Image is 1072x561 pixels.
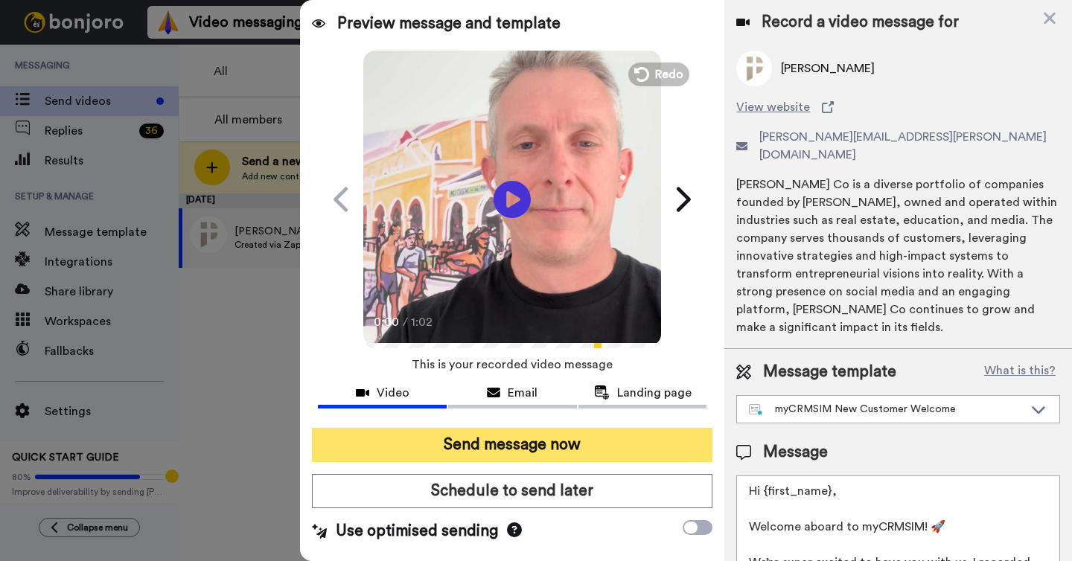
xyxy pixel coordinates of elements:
div: [PERSON_NAME] Co is a diverse portfolio of companies founded by [PERSON_NAME], owned and operated... [736,176,1060,336]
span: [PERSON_NAME][EMAIL_ADDRESS][PERSON_NAME][DOMAIN_NAME] [759,128,1060,164]
span: 1:02 [411,313,437,331]
span: Video [377,384,409,402]
div: myCRMSIM New Customer Welcome [749,402,1024,417]
span: This is your recorded video message [412,348,613,381]
img: nextgen-template.svg [749,404,763,416]
span: Message [763,441,828,464]
button: Schedule to send later [312,474,712,508]
span: Email [508,384,537,402]
span: 0:00 [374,313,400,331]
span: Message template [763,361,896,383]
button: What is this? [980,361,1060,383]
a: View website [736,98,1060,116]
span: Use optimised sending [336,520,498,542]
span: Landing page [617,384,692,402]
span: / [403,313,408,331]
span: View website [736,98,810,116]
button: Send message now [312,428,712,462]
